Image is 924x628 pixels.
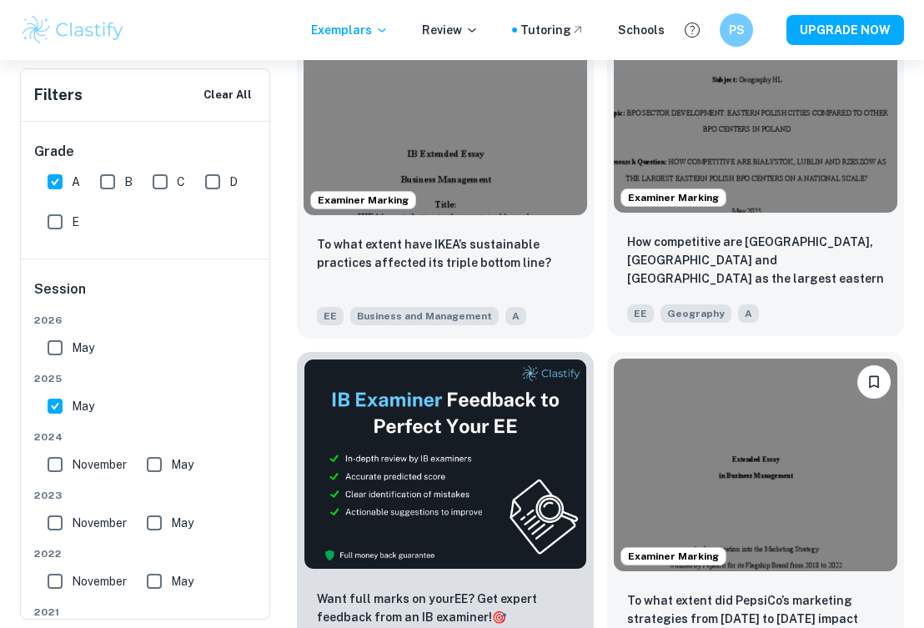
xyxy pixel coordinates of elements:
[621,549,726,564] span: Examiner Marking
[422,21,479,39] p: Review
[229,173,238,191] span: D
[34,371,258,386] span: 2025
[720,13,753,47] button: PS
[618,21,665,39] a: Schools
[350,307,499,325] span: Business and Management
[786,15,904,45] button: UPGRADE NOW
[72,572,127,590] span: November
[505,307,526,325] span: A
[34,313,258,328] span: 2026
[34,142,258,162] h6: Grade
[72,173,80,191] span: A
[34,83,83,107] h6: Filters
[171,514,193,532] span: May
[614,359,897,571] img: Business and Management EE example thumbnail: To what extent did PepsiCo’s marketing s
[72,397,94,415] span: May
[627,233,884,289] p: How competitive are Białystok, Lublin and Rzeszów as the largest eastern BPO centers on a nationa...
[34,546,258,561] span: 2022
[492,610,506,624] span: 🎯
[177,173,185,191] span: C
[304,359,587,570] img: Thumbnail
[72,213,79,231] span: E
[520,21,585,39] a: Tutoring
[311,21,389,39] p: Exemplars
[727,21,746,39] h6: PS
[34,605,258,620] span: 2021
[317,307,344,325] span: EE
[857,365,891,399] button: Bookmark
[34,430,258,445] span: 2024
[171,455,193,474] span: May
[72,455,127,474] span: November
[311,193,415,208] span: Examiner Marking
[34,279,258,313] h6: Session
[304,3,587,215] img: Business and Management EE example thumbnail: To what extent have IKEA’s sustainable p
[621,190,726,205] span: Examiner Marking
[124,173,133,191] span: B
[34,488,258,503] span: 2023
[72,339,94,357] span: May
[738,304,759,323] span: A
[72,514,127,532] span: November
[171,572,193,590] span: May
[317,590,574,626] p: Want full marks on your EE ? Get expert feedback from an IB examiner!
[627,304,654,323] span: EE
[199,83,256,108] button: Clear All
[317,235,574,272] p: To what extent have IKEA’s sustainable practices affected its triple bottom line?
[660,304,731,323] span: Geography
[678,16,706,44] button: Help and Feedback
[20,13,126,47] img: Clastify logo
